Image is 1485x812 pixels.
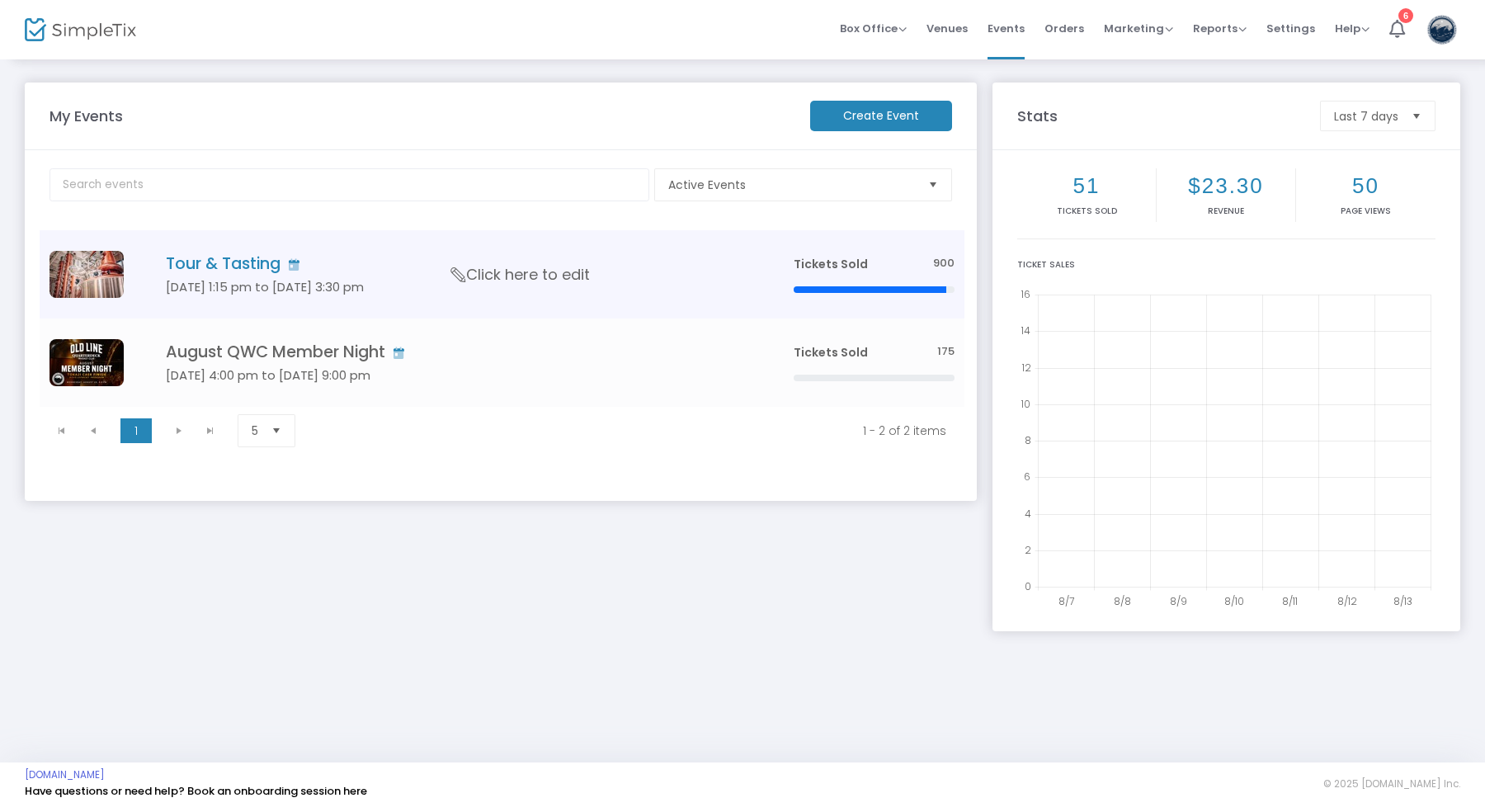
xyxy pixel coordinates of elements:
[49,251,124,298] img: Distillery.jpg
[1393,594,1412,608] text: 8/13
[937,344,955,360] span: 175
[1104,21,1173,36] span: Marketing
[1025,579,1031,593] text: 0
[1337,594,1357,608] text: 8/12
[40,230,964,407] div: Data table
[794,344,868,361] span: Tickets Sold
[1025,506,1031,520] text: 4
[1025,542,1031,556] text: 2
[1335,21,1369,36] span: Help
[922,169,945,201] button: Select
[794,256,868,272] span: Tickets Sold
[265,415,288,446] button: Select
[668,177,914,193] span: Active Events
[933,256,955,271] span: 900
[1323,777,1460,791] span: © 2025 [DOMAIN_NAME] Inc.
[166,254,744,273] h4: Tour & Tasting
[1021,287,1030,301] text: 16
[49,168,649,201] input: Search events
[1058,594,1074,608] text: 8/7
[840,21,907,36] span: Box Office
[1334,108,1398,125] span: Last 7 days
[1114,594,1131,608] text: 8/8
[1398,8,1413,23] div: 6
[41,105,802,127] m-panel-title: My Events
[166,280,744,295] h5: [DATE] 1:15 pm to [DATE] 3:30 pm
[25,783,367,799] a: Have questions or need help? Book an onboarding session here
[1299,205,1432,217] p: Page Views
[1405,101,1428,130] button: Select
[1299,173,1432,199] h2: 50
[1021,323,1030,338] text: 14
[325,423,946,439] kendo-pager-info: 1 - 2 of 2 items
[1025,433,1031,447] text: 8
[1266,7,1315,50] span: Settings
[166,342,744,361] h4: August QWC Member Night
[1170,594,1187,608] text: 8/9
[120,418,152,443] span: Page 1
[1224,594,1244,608] text: 8/10
[1021,173,1153,199] h2: 51
[1009,105,1312,127] m-panel-title: Stats
[252,423,258,439] span: 5
[1021,205,1153,217] p: Tickets sold
[810,101,952,131] m-button: Create Event
[1160,173,1292,199] h2: $23.30
[1160,205,1292,217] p: Revenue
[166,368,744,383] h5: [DATE] 4:00 pm to [DATE] 9:00 pm
[1017,258,1435,271] div: Ticket Sales
[1282,594,1298,608] text: 8/11
[25,768,105,781] a: [DOMAIN_NAME]
[1024,470,1030,484] text: 6
[988,7,1025,50] span: Events
[49,339,124,386] img: QWC-August-Member-Night-V1.4.jpg
[1021,396,1030,410] text: 10
[1021,360,1031,374] text: 12
[926,7,968,50] span: Venues
[1044,7,1084,50] span: Orders
[1193,21,1247,36] span: Reports
[451,264,590,286] span: Click here to edit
